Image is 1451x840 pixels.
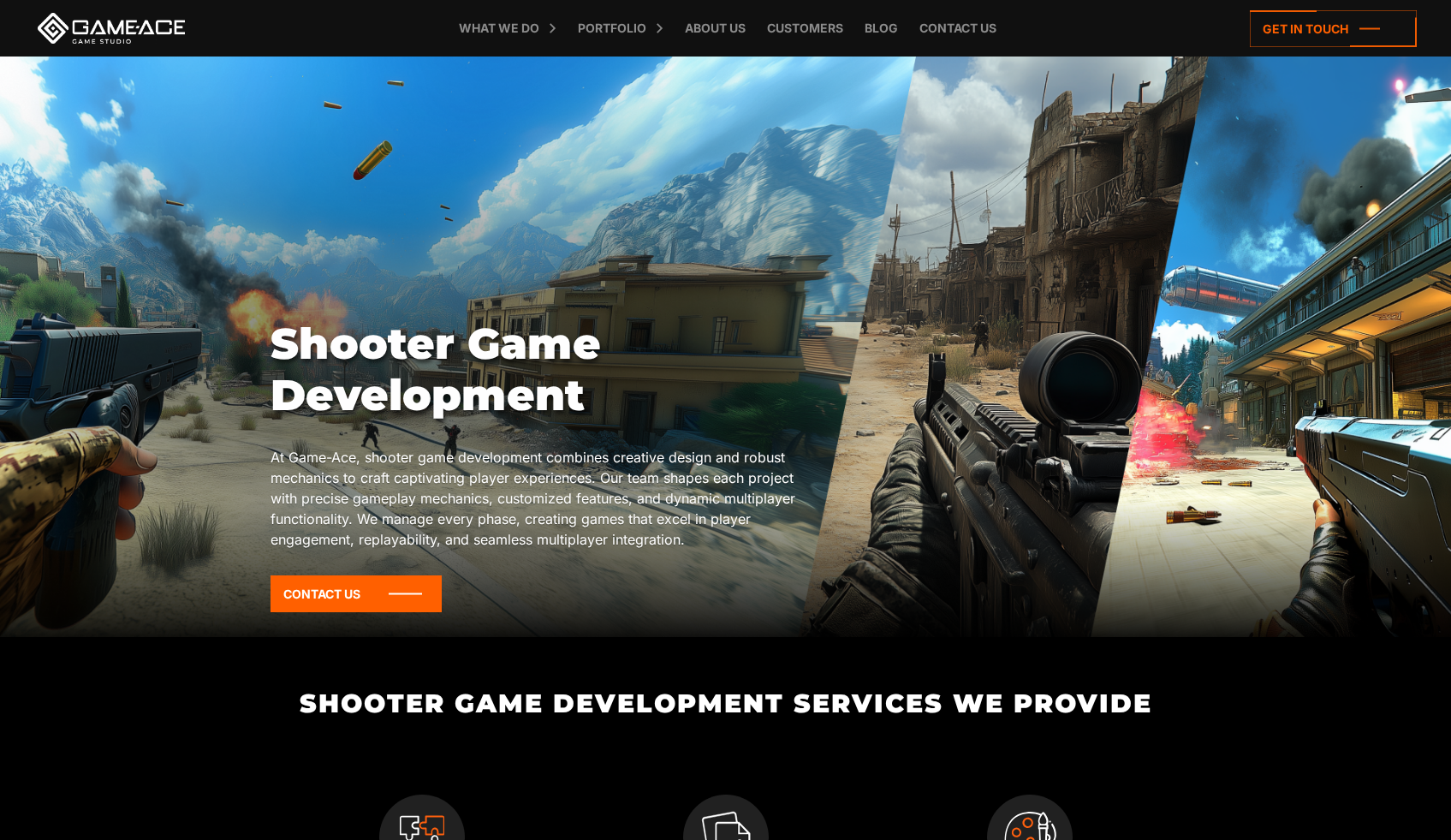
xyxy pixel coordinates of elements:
a: Contact Us [271,575,442,612]
p: At Game-Ace, shooter game development combines creative design and robust mechanics to craft capt... [271,447,817,550]
h1: Shooter Game Development [271,319,817,421]
a: Get in touch [1250,10,1417,47]
h2: Shooter Game Development Services We Provide [270,689,1181,718]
